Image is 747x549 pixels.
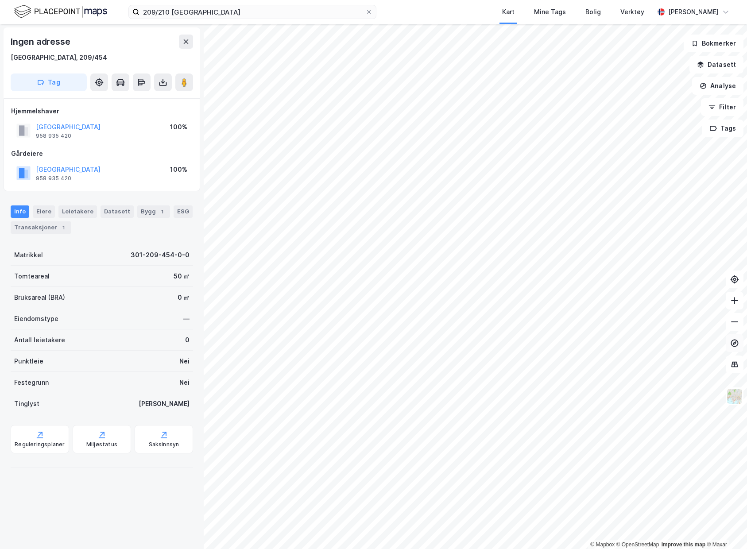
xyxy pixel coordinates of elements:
[14,335,65,345] div: Antall leietakere
[11,221,71,234] div: Transaksjoner
[703,506,747,549] div: Kontrollprogram for chat
[11,205,29,218] div: Info
[36,175,71,182] div: 958 935 420
[179,356,190,367] div: Nei
[692,77,743,95] button: Analyse
[11,73,87,91] button: Tag
[33,205,55,218] div: Eiere
[15,441,65,448] div: Reguleringsplaner
[14,271,50,282] div: Tomteareal
[139,398,190,409] div: [PERSON_NAME]
[502,7,515,17] div: Kart
[179,377,190,388] div: Nei
[11,106,193,116] div: Hjemmelshaver
[11,148,193,159] div: Gårdeiere
[174,271,190,282] div: 50 ㎡
[59,223,68,232] div: 1
[137,205,170,218] div: Bygg
[689,56,743,73] button: Datasett
[36,132,71,139] div: 958 935 420
[139,5,365,19] input: Søk på adresse, matrikkel, gårdeiere, leietakere eller personer
[86,441,117,448] div: Miljøstatus
[726,388,743,405] img: Z
[14,250,43,260] div: Matrikkel
[170,122,187,132] div: 100%
[14,4,107,19] img: logo.f888ab2527a4732fd821a326f86c7f29.svg
[668,7,719,17] div: [PERSON_NAME]
[183,313,190,324] div: —
[131,250,190,260] div: 301-209-454-0-0
[178,292,190,303] div: 0 ㎡
[11,35,72,49] div: Ingen adresse
[14,292,65,303] div: Bruksareal (BRA)
[158,207,166,216] div: 1
[14,377,49,388] div: Festegrunn
[702,120,743,137] button: Tags
[170,164,187,175] div: 100%
[534,7,566,17] div: Mine Tags
[14,313,58,324] div: Eiendomstype
[58,205,97,218] div: Leietakere
[174,205,193,218] div: ESG
[185,335,190,345] div: 0
[684,35,743,52] button: Bokmerker
[14,356,43,367] div: Punktleie
[149,441,179,448] div: Saksinnsyn
[703,506,747,549] iframe: Chat Widget
[11,52,107,63] div: [GEOGRAPHIC_DATA], 209/454
[620,7,644,17] div: Verktøy
[616,541,659,548] a: OpenStreetMap
[585,7,601,17] div: Bolig
[662,541,705,548] a: Improve this map
[101,205,134,218] div: Datasett
[701,98,743,116] button: Filter
[14,398,39,409] div: Tinglyst
[590,541,615,548] a: Mapbox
